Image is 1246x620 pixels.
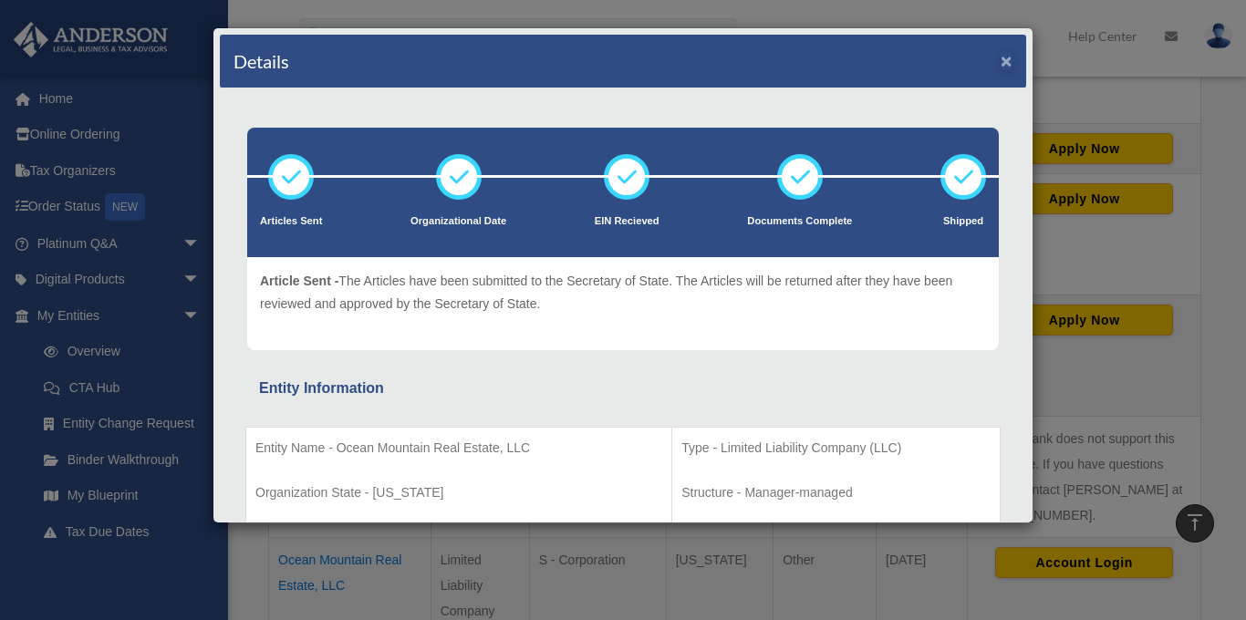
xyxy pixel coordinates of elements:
p: Organization State - [US_STATE] [255,481,662,504]
button: × [1001,51,1012,70]
p: EIN Recieved [595,212,659,231]
p: Organizational Date [410,212,506,231]
p: The Articles have been submitted to the Secretary of State. The Articles will be returned after t... [260,270,986,315]
div: Entity Information [259,376,987,401]
p: Shipped [940,212,986,231]
span: Article Sent - [260,274,338,288]
p: Structure - Manager-managed [681,481,991,504]
p: Entity Name - Ocean Mountain Real Estate, LLC [255,437,662,460]
p: Type - Limited Liability Company (LLC) [681,437,991,460]
p: Articles Sent [260,212,322,231]
h4: Details [234,48,289,74]
p: Documents Complete [747,212,852,231]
